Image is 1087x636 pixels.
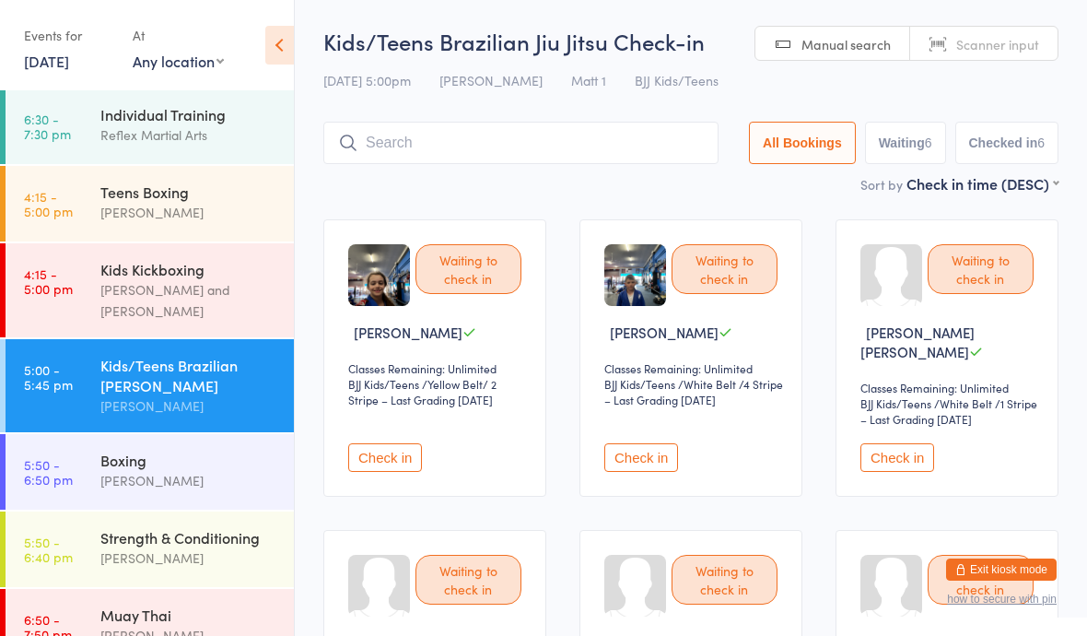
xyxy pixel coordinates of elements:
span: Scanner input [956,35,1039,53]
label: Sort by [860,175,903,194]
div: Waiting to check in [415,555,521,605]
div: Waiting to check in [928,244,1034,294]
button: Waiting6 [865,122,946,164]
input: Search [323,122,719,164]
div: [PERSON_NAME] and [PERSON_NAME] [100,279,278,322]
button: Check in [860,443,934,472]
div: Any location [133,51,224,71]
div: 6 [1037,135,1045,150]
div: Reflex Martial Arts [100,124,278,146]
button: All Bookings [749,122,856,164]
div: [PERSON_NAME] [100,548,278,569]
span: Manual search [801,35,891,53]
div: Waiting to check in [928,555,1034,605]
div: Teens Boxing [100,182,278,202]
span: [DATE] 5:00pm [323,71,411,89]
h2: Kids/Teens Brazilian Jiu Jitsu Check-in [323,26,1058,56]
div: [PERSON_NAME] [100,470,278,491]
div: Strength & Conditioning [100,527,278,548]
div: Kids/Teens Brazilian [PERSON_NAME] [100,355,278,395]
span: Matt 1 [571,71,606,89]
img: image1731909907.png [348,244,410,306]
span: [PERSON_NAME] [439,71,543,89]
div: Classes Remaining: Unlimited [604,360,783,376]
div: Waiting to check in [415,244,521,294]
div: Events for [24,20,114,51]
div: [PERSON_NAME] [100,202,278,223]
button: Check in [348,443,422,472]
div: At [133,20,224,51]
time: 5:50 - 6:40 pm [24,535,73,564]
time: 5:00 - 5:45 pm [24,362,73,392]
time: 6:30 - 7:30 pm [24,112,71,141]
span: BJJ Kids/Teens [635,71,719,89]
div: Individual Training [100,104,278,124]
span: [PERSON_NAME] [610,323,719,342]
div: Waiting to check in [672,244,777,294]
div: Muay Thai [100,605,278,625]
div: Kids Kickboxing [100,259,278,279]
time: 4:15 - 5:00 pm [24,189,73,218]
div: Classes Remaining: Unlimited [348,360,527,376]
div: BJJ Kids/Teens [860,395,931,411]
button: Checked in6 [955,122,1059,164]
button: how to secure with pin [947,593,1057,606]
a: 4:15 -5:00 pmTeens Boxing[PERSON_NAME] [6,166,294,241]
span: [PERSON_NAME] [354,323,462,342]
time: 5:50 - 6:50 pm [24,457,73,487]
div: Boxing [100,450,278,470]
div: 6 [925,135,932,150]
a: 6:30 -7:30 pmIndividual TrainingReflex Martial Arts [6,88,294,164]
div: BJJ Kids/Teens [604,376,675,392]
a: 5:50 -6:50 pmBoxing[PERSON_NAME] [6,434,294,510]
a: [DATE] [24,51,69,71]
div: Waiting to check in [672,555,777,605]
img: image1731910870.png [604,244,666,306]
span: [PERSON_NAME] [PERSON_NAME] [860,323,975,361]
a: 5:00 -5:45 pmKids/Teens Brazilian [PERSON_NAME][PERSON_NAME] [6,339,294,432]
div: BJJ Kids/Teens [348,376,419,392]
button: Check in [604,443,678,472]
div: Check in time (DESC) [906,173,1058,194]
time: 4:15 - 5:00 pm [24,266,73,296]
a: 4:15 -5:00 pmKids Kickboxing[PERSON_NAME] and [PERSON_NAME] [6,243,294,337]
div: Classes Remaining: Unlimited [860,380,1039,395]
a: 5:50 -6:40 pmStrength & Conditioning[PERSON_NAME] [6,512,294,587]
button: Exit kiosk mode [946,559,1057,581]
div: [PERSON_NAME] [100,395,278,417]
